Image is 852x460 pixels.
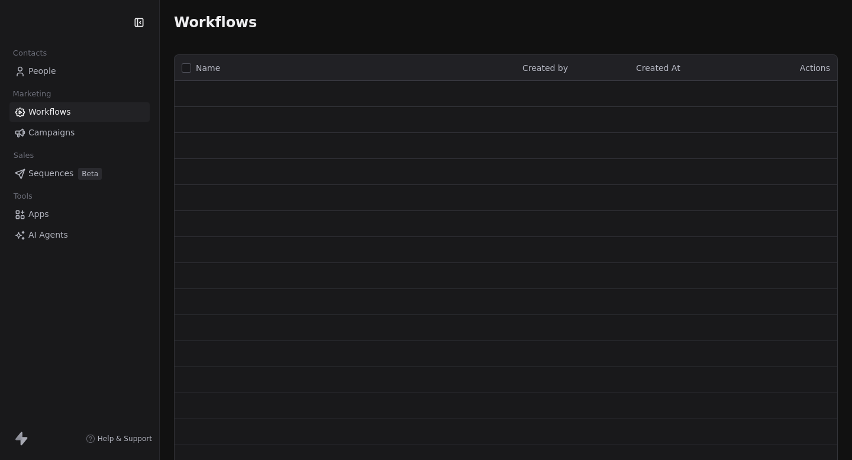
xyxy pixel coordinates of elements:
[28,167,73,180] span: Sequences
[8,187,37,205] span: Tools
[800,63,830,73] span: Actions
[98,434,152,443] span: Help & Support
[28,229,68,241] span: AI Agents
[28,65,56,77] span: People
[28,208,49,221] span: Apps
[9,102,150,122] a: Workflows
[78,168,102,180] span: Beta
[636,63,680,73] span: Created At
[9,164,150,183] a: SequencesBeta
[8,44,52,62] span: Contacts
[86,434,152,443] a: Help & Support
[9,225,150,245] a: AI Agents
[522,63,568,73] span: Created by
[9,61,150,81] a: People
[174,14,257,31] span: Workflows
[8,147,39,164] span: Sales
[9,123,150,142] a: Campaigns
[28,127,75,139] span: Campaigns
[9,205,150,224] a: Apps
[196,62,220,74] span: Name
[8,85,56,103] span: Marketing
[28,106,71,118] span: Workflows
